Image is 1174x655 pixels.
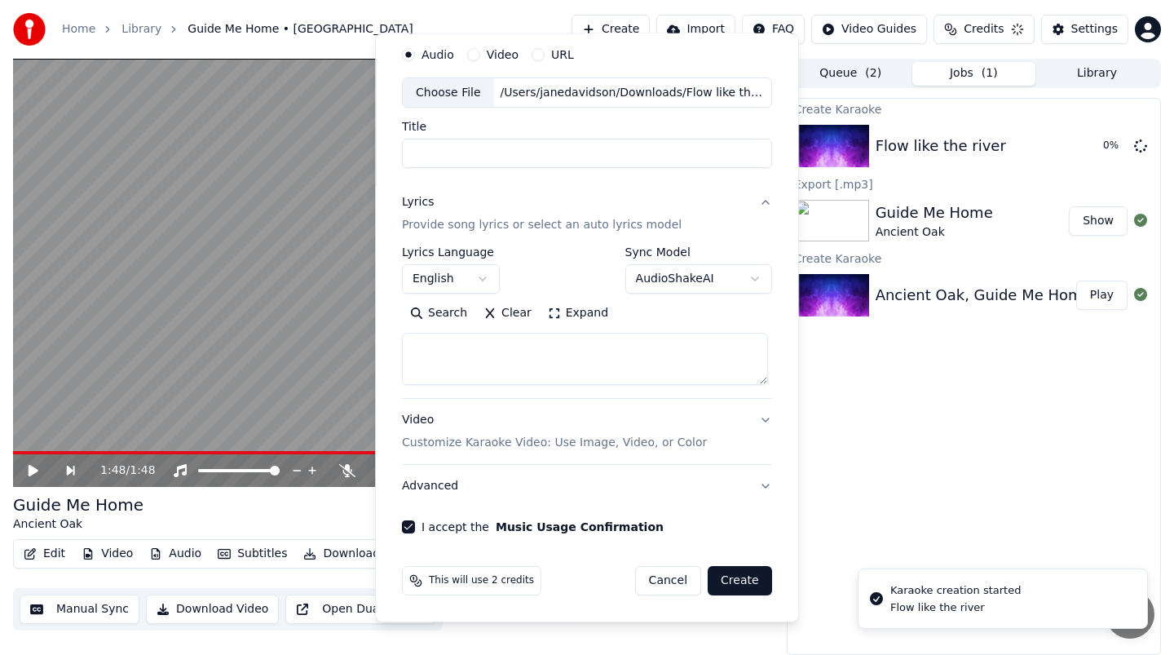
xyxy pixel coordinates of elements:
p: Provide song lyrics or select an auto lyrics model [402,217,682,233]
div: Video [402,412,707,451]
button: Search [402,300,475,326]
button: Clear [475,300,540,326]
button: Expand [540,300,616,326]
div: LyricsProvide song lyrics or select an auto lyrics model [402,246,772,398]
label: Lyrics Language [402,246,500,258]
div: Lyrics [402,194,434,210]
label: Video [487,48,519,60]
label: URL [551,48,574,60]
button: Advanced [402,465,772,507]
span: This will use 2 credits [429,574,534,587]
div: Choose File [403,77,494,107]
button: Create [708,566,772,595]
button: LyricsProvide song lyrics or select an auto lyrics model [402,181,772,246]
label: Sync Model [625,246,772,258]
button: I accept the [496,521,664,533]
p: Customize Karaoke Video: Use Image, Video, or Color [402,435,707,451]
label: Title [402,121,772,132]
button: VideoCustomize Karaoke Video: Use Image, Video, or Color [402,399,772,464]
div: /Users/janedavidson/Downloads/Flow like the river.mp3 [494,84,771,100]
label: Audio [421,48,454,60]
label: I accept the [421,521,664,533]
button: Cancel [635,566,701,595]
